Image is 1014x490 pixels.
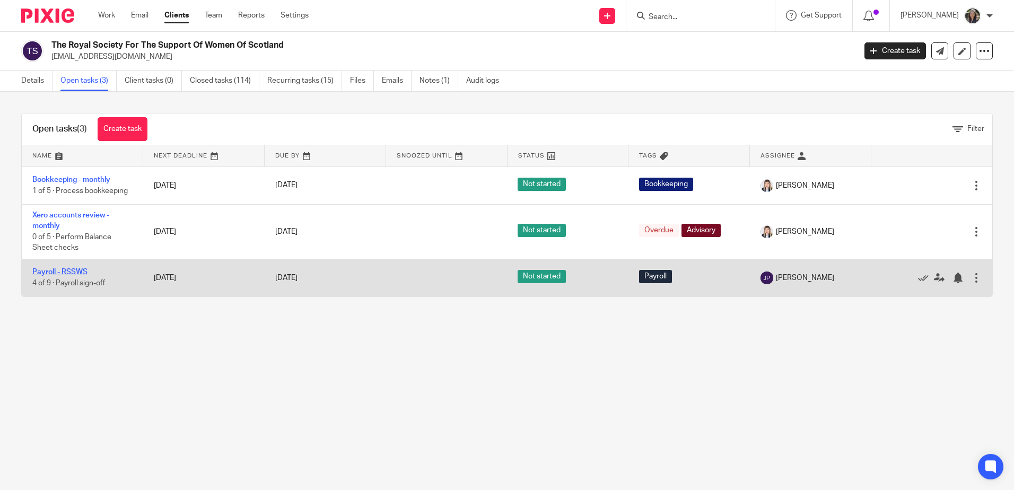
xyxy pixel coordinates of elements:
span: [PERSON_NAME] [776,226,834,237]
span: [PERSON_NAME] [776,180,834,191]
span: Payroll [639,270,672,283]
span: 4 of 9 · Payroll sign-off [32,279,105,287]
a: Team [205,10,222,21]
span: Filter [967,125,984,133]
p: [EMAIL_ADDRESS][DOMAIN_NAME] [51,51,849,62]
a: Reports [238,10,265,21]
td: [DATE] [143,204,265,259]
a: Email [131,10,148,21]
span: Not started [518,224,566,237]
a: Notes (1) [419,71,458,91]
span: Overdue [639,224,679,237]
img: Carlean%20Parker%20Pic.jpg [760,225,773,238]
a: Create task [98,117,147,141]
img: Carlean%20Parker%20Pic.jpg [760,179,773,192]
a: Work [98,10,115,21]
p: [PERSON_NAME] [901,10,959,21]
a: Recurring tasks (15) [267,71,342,91]
a: Closed tasks (114) [190,71,259,91]
input: Search [648,13,743,22]
a: Create task [864,42,926,59]
a: Client tasks (0) [125,71,182,91]
a: Clients [164,10,189,21]
a: Audit logs [466,71,507,91]
span: Not started [518,178,566,191]
span: [DATE] [275,274,298,282]
span: Advisory [681,224,721,237]
span: [PERSON_NAME] [776,273,834,283]
span: Not started [518,270,566,283]
a: Bookkeeping - monthly [32,176,110,183]
img: Profile%20photo.jpg [964,7,981,24]
img: Pixie [21,8,74,23]
td: [DATE] [143,167,265,204]
img: svg%3E [760,272,773,284]
h2: The Royal Society For The Support Of Women Of Scotland [51,40,689,51]
span: Bookkeeping [639,178,693,191]
span: Snoozed Until [397,153,452,159]
a: Files [350,71,374,91]
span: Get Support [801,12,842,19]
a: Payroll - RSSWS [32,268,88,276]
span: (3) [77,125,87,133]
span: 0 of 5 · Perform Balance Sheet checks [32,233,111,252]
img: svg%3E [21,40,43,62]
a: Xero accounts review - monthly [32,212,109,230]
span: Tags [639,153,657,159]
span: 1 of 5 · Process bookkeeping [32,187,128,195]
span: [DATE] [275,228,298,235]
a: Emails [382,71,412,91]
span: [DATE] [275,182,298,189]
a: Details [21,71,53,91]
a: Open tasks (3) [60,71,117,91]
a: Mark as done [918,273,934,283]
h1: Open tasks [32,124,87,135]
td: [DATE] [143,259,265,296]
a: Settings [281,10,309,21]
span: Status [518,153,545,159]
